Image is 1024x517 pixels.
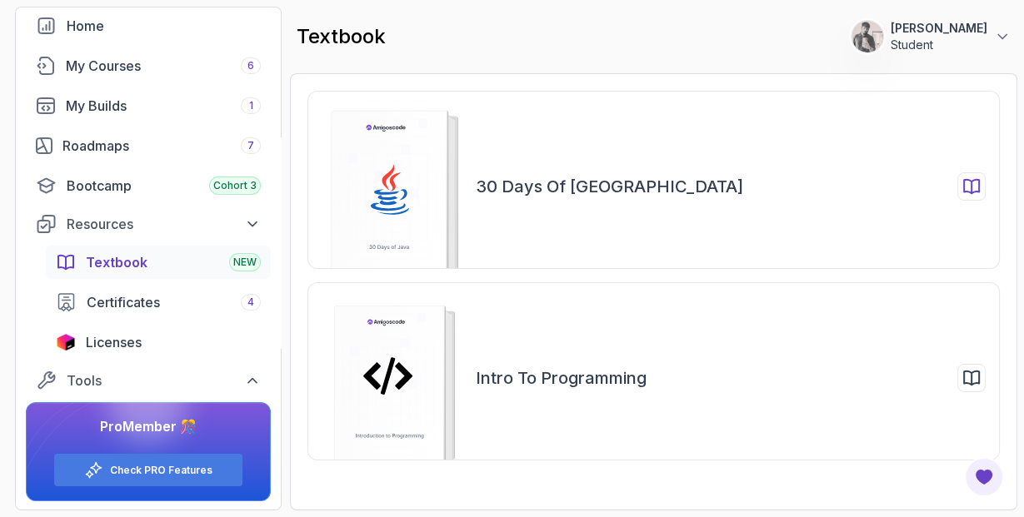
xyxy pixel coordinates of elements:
a: home [26,9,271,42]
a: builds [26,89,271,122]
span: 4 [247,296,254,309]
div: Tools [67,370,261,390]
span: Cohort 3 [213,179,257,192]
button: user profile image[PERSON_NAME]Student [851,20,1011,53]
img: user profile image [852,21,883,52]
h2: 30 Days of [GEOGRAPHIC_DATA] [476,175,743,198]
a: courses [26,49,271,82]
div: My Builds [66,96,261,116]
a: textbook [46,246,271,279]
button: Resources [26,209,271,239]
span: 7 [247,139,254,152]
a: Check PRO Features [110,464,212,477]
span: Certificates [87,292,160,312]
div: Home [67,16,261,36]
img: jetbrains icon [56,334,76,350]
div: Bootcamp [67,176,261,196]
span: 1 [249,99,253,112]
a: bootcamp [26,169,271,202]
a: 30 Days of [GEOGRAPHIC_DATA] [307,91,1000,269]
span: Licenses [86,332,142,352]
p: [PERSON_NAME] [891,20,987,37]
button: Open Feedback Button [964,457,1004,497]
div: My Courses [66,56,261,76]
a: Intro to Programming [307,282,1000,460]
a: roadmaps [26,129,271,162]
span: 6 [247,59,254,72]
span: NEW [233,256,257,269]
span: Textbook [86,252,147,272]
h2: Intro to Programming [476,366,647,390]
h2: textbook [297,23,386,50]
a: certificates [46,286,271,319]
button: Tools [26,365,271,395]
div: Roadmaps [62,136,261,156]
button: Check PRO Features [53,453,243,487]
a: licenses [46,326,271,359]
div: Resources [67,214,261,234]
p: Student [891,37,987,53]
